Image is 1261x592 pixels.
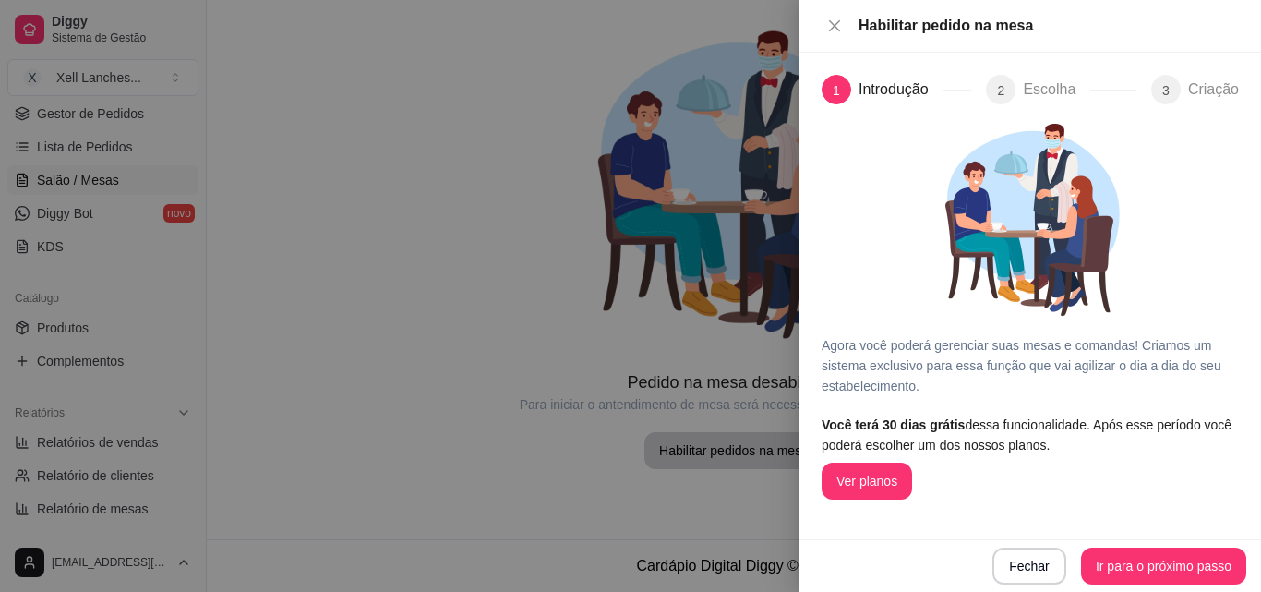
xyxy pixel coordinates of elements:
[822,474,912,489] a: Ver planos
[1081,548,1246,585] button: Ir para o próximo passo
[1162,83,1170,98] span: 3
[859,15,1239,37] div: Habilitar pedido na mesa
[822,417,965,432] span: Você terá 30 dias grátis
[915,104,1146,335] img: Garçonete
[822,18,847,35] button: Close
[992,548,1066,585] button: Fechar
[833,83,840,98] span: 1
[1023,75,1090,104] div: Escolha
[822,463,912,500] button: Ver planos
[822,335,1239,396] article: Agora você poderá gerenciar suas mesas e comandas! Criamos um sistema exclusivo para essa função ...
[859,75,943,104] div: Introdução
[827,18,842,33] span: close
[822,415,1239,455] article: dessa funcionalidade. Após esse período você poderá escolher um dos nossos planos.
[998,83,1005,98] span: 2
[1188,75,1239,104] div: Criação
